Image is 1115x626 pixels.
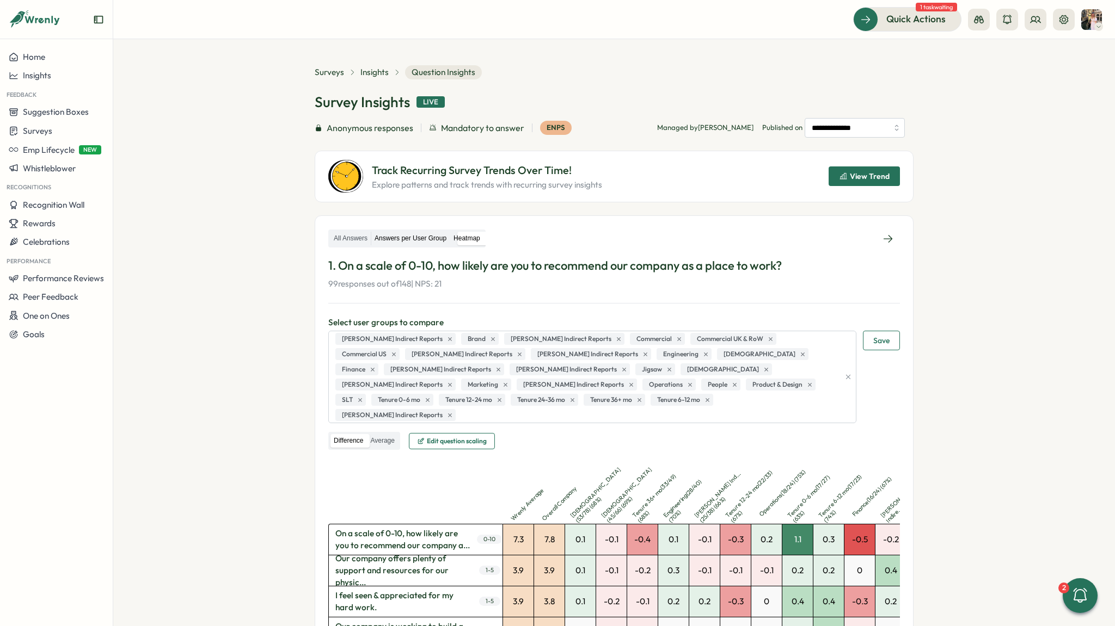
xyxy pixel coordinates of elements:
[23,52,45,62] span: Home
[23,292,78,302] span: Peer Feedback
[817,468,874,524] p: Tenure 6-12 mo ( 17 / 23 ) ( 74 %)
[751,555,782,586] div: -0.1
[534,524,565,555] div: 7.8
[503,586,534,617] div: 3.9
[23,163,76,173] span: Whistleblower
[853,7,961,31] button: Quick Actions
[23,145,75,155] span: Emp Lifecycle
[390,364,491,375] span: [PERSON_NAME] Indirect Reports
[596,586,627,617] div: -0.2
[758,467,809,518] p: Operations ( 18 / 24 ) ( 75 %)
[468,334,486,344] span: Brand
[477,535,502,544] span: 0 - 10
[658,555,689,586] div: 0.3
[450,232,483,245] label: Heatmap
[813,524,844,555] div: 0.3
[516,364,617,375] span: [PERSON_NAME] Indirect Reports
[752,380,802,390] span: Product & Design
[342,349,387,360] span: Commercial US
[649,380,683,390] span: Operations
[416,96,445,108] div: Live
[327,121,413,135] span: Anonymous responses
[511,334,611,344] span: [PERSON_NAME] Indirect Reports
[517,395,565,405] span: Tenure 24-36 mo
[315,92,410,111] h1: Survey Insights
[534,555,565,586] div: 3.9
[23,200,84,210] span: Recognition Wall
[479,597,500,606] span: 1 - 5
[762,118,905,138] span: Published on
[782,524,813,555] div: 1.1
[79,145,101,154] span: NEW
[23,218,56,228] span: Rewards
[372,162,602,179] p: Track Recurring Survey Trends Over Time!
[724,349,795,360] span: [DEMOGRAPHIC_DATA]
[328,278,900,290] p: 99 responses out of 148 | NPS: 21
[663,349,699,360] span: Engineering
[479,566,500,575] span: 1 - 5
[782,555,813,586] div: 0.2
[596,555,627,586] div: -0.1
[851,467,902,518] p: Finance ( 16 / 24 ) ( 67 %)
[367,434,397,448] label: Average
[503,524,534,555] div: 7.3
[782,586,813,617] div: 0.4
[786,468,843,524] p: Tenure 0-6 mo ( 17 / 27 ) ( 63 %)
[658,586,689,617] div: 0.2
[342,395,353,405] span: SLT
[813,555,844,586] div: 0.2
[315,66,344,78] a: Surveys
[565,524,596,555] div: 0.1
[23,329,45,339] span: Goals
[697,334,763,344] span: Commercial UK & RoW
[657,395,700,405] span: Tenure 6-12 mo
[631,468,688,524] p: Tenure 36+ mo ( 33 / 49 ) ( 68 %)
[371,232,450,245] label: Answers per User Group
[689,555,720,586] div: -0.1
[427,438,487,444] span: Edit question scaling
[445,395,492,405] span: Tenure 12-24 mo
[873,331,890,350] span: Save
[662,468,719,524] p: Engineering ( 28 / 40 ) ( 70 %)
[708,380,727,390] span: People
[23,126,52,136] span: Surveys
[342,364,365,375] span: Finance
[541,471,592,522] p: Overall Company
[724,468,781,524] p: Tenure 12-24 mo ( 22 / 33 ) ( 67 %)
[850,172,890,180] span: View Trend
[503,555,534,586] div: 3.9
[342,334,443,344] span: [PERSON_NAME] Indirect Reports
[844,586,875,617] div: -0.3
[720,586,751,617] div: -0.3
[372,179,602,191] p: Explore patterns and track trends with recurring survey insights
[1081,9,1102,30] img: Hannah Saunders
[687,364,759,375] span: [DEMOGRAPHIC_DATA]
[751,524,782,555] div: 0.2
[569,468,626,524] p: [DEMOGRAPHIC_DATA] ( 53 / 78 ) ( 68 %)
[330,232,371,245] label: All Answers
[1058,582,1069,593] div: 2
[23,237,70,247] span: Celebrations
[844,555,875,586] div: 0
[23,273,104,283] span: Performance Reviews
[689,586,720,617] div: 0.2
[829,166,900,186] button: View Trend
[342,410,443,420] span: [PERSON_NAME] Indirect Reports
[886,12,946,26] span: Quick Actions
[720,524,751,555] div: -0.3
[329,524,476,555] span: On a scale of 0-10, how likely are you to recommend our company a...
[689,524,720,555] div: -0.1
[627,555,658,586] div: -0.2
[412,349,512,360] span: [PERSON_NAME] Indirect Reports
[23,107,89,117] span: Suggestion Boxes
[540,121,572,135] div: eNPS
[441,121,524,135] span: Mandatory to answer
[642,364,662,375] span: Jigsaw
[565,555,596,586] div: 0.1
[916,3,957,11] span: 1 task waiting
[468,380,498,390] span: Marketing
[627,586,658,617] div: -0.1
[590,395,632,405] span: Tenure 36+ mo
[875,555,906,586] div: 0.4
